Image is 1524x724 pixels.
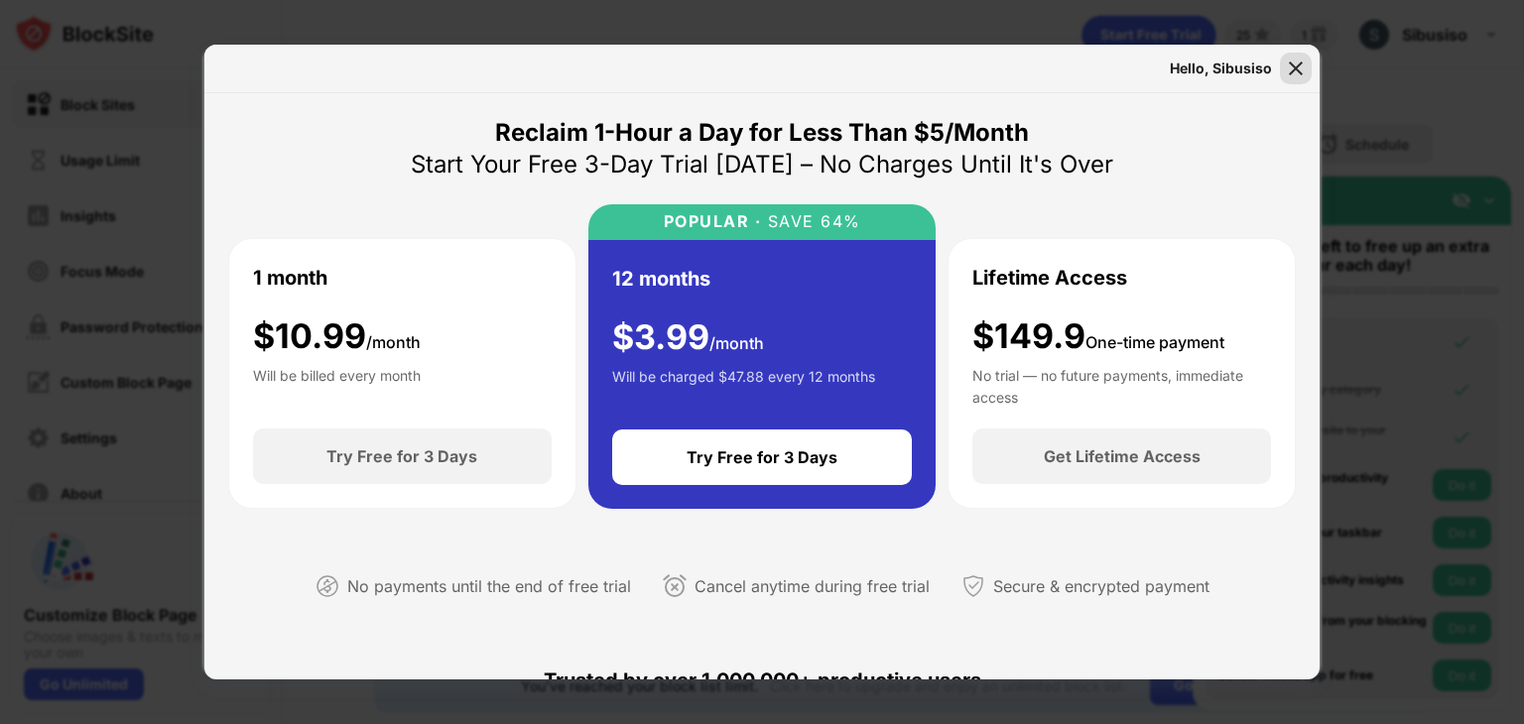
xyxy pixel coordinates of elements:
[1170,60,1272,76] div: Hello, Sibusiso
[761,212,861,231] div: SAVE 64%
[253,263,327,293] div: 1 month
[612,317,764,358] div: $ 3.99
[664,212,762,231] div: POPULAR ·
[695,572,930,601] div: Cancel anytime during free trial
[495,117,1029,149] div: Reclaim 1-Hour a Day for Less Than $5/Month
[253,316,421,357] div: $ 10.99
[993,572,1209,601] div: Secure & encrypted payment
[1085,332,1224,352] span: One-time payment
[347,572,631,601] div: No payments until the end of free trial
[961,574,985,598] img: secured-payment
[612,366,875,406] div: Will be charged $47.88 every 12 months
[411,149,1113,181] div: Start Your Free 3-Day Trial [DATE] – No Charges Until It's Over
[326,446,477,466] div: Try Free for 3 Days
[972,263,1127,293] div: Lifetime Access
[366,332,421,352] span: /month
[612,264,710,294] div: 12 months
[253,365,421,405] div: Will be billed every month
[663,574,687,598] img: cancel-anytime
[972,365,1271,405] div: No trial — no future payments, immediate access
[709,333,764,353] span: /month
[1044,446,1201,466] div: Get Lifetime Access
[687,447,837,467] div: Try Free for 3 Days
[972,316,1224,357] div: $149.9
[316,574,339,598] img: not-paying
